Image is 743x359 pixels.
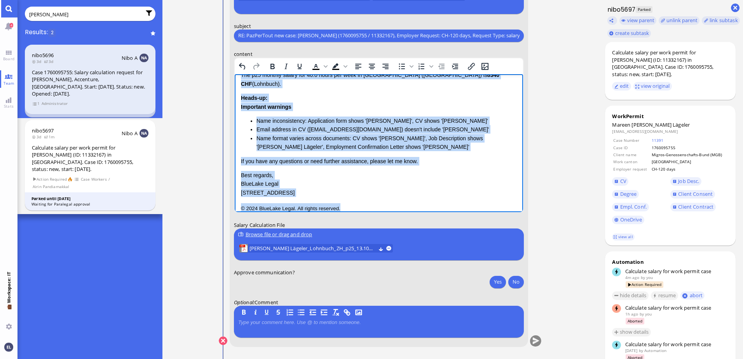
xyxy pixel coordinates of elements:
[255,299,278,306] span: Comment
[386,246,391,251] button: remove
[641,275,645,280] span: by
[234,299,253,306] span: Optional
[10,23,13,28] span: 4
[29,10,141,19] input: Enter query or press / to filter
[612,113,729,120] div: WorkPermit
[31,201,148,207] div: Waiting for Paralegal approval
[4,343,13,351] img: You
[22,51,282,59] li: Email address in CV ([EMAIL_ADDRESS][DOMAIN_NAME]) doesn't include '[PERSON_NAME]'
[620,178,626,185] span: CV
[234,22,251,29] span: subject
[652,138,664,143] a: 11391
[379,61,392,71] button: Align right
[651,145,728,151] td: 1760095755
[239,244,392,253] lob-view: Schardt Lägeler_Lohnbuch_ZH_p25_13.10.2025.pdf (13.77 kB)
[625,268,729,275] div: Calculate salary for work permit case
[108,176,110,183] span: /
[6,30,57,36] strong: Important warnings
[651,159,728,165] td: [GEOGRAPHIC_DATA]
[465,61,478,71] button: Insert/edit link
[636,6,652,13] span: Parked
[251,308,260,317] button: I
[678,203,713,210] span: Client Contract
[612,129,729,134] dd: [EMAIL_ADDRESS][DOMAIN_NAME]
[607,29,651,38] button: create subtask
[329,61,349,71] div: Background color Black
[612,82,631,91] button: edit
[448,61,462,71] button: Increase indent
[309,61,329,71] div: Text color Black
[612,328,651,336] button: show details
[365,61,378,71] button: Align center
[1,56,16,61] span: Board
[6,21,33,27] strong: Heads-up:
[293,61,306,71] button: Underline
[644,348,666,353] span: automation@bluelakelegal.com
[678,190,713,197] span: Client Consent
[625,304,729,311] div: Calculate salary for work permit case
[80,176,107,183] span: Case Workers
[25,28,48,36] span: Results:
[6,303,12,321] span: 💼 Workspace: IT
[645,311,652,317] span: elena.pascarelli@bluelakelegal.com
[49,29,56,37] span: 2
[262,308,271,317] button: U
[395,61,415,71] div: Bullet list
[612,49,729,78] div: Calculate salary per work permit for [PERSON_NAME] (ID: 11332167) in [GEOGRAPHIC_DATA]. Case ID: ...
[41,100,68,107] span: Administrator
[32,69,148,98] div: Case 1760095755: Salary calculation request for [PERSON_NAME], Accenture, [GEOGRAPHIC_DATA]. Star...
[710,17,738,24] span: link subtask
[612,216,644,224] a: OneDrive
[612,177,628,186] a: CV
[613,137,650,143] td: Case Number
[352,61,365,71] button: Align left
[122,130,138,137] span: Nibo A
[620,203,647,210] span: Empl. Conf.
[44,134,57,139] span: 1m
[235,74,523,212] iframe: Rich Text Area
[140,129,148,138] img: NA
[239,308,248,317] button: B
[508,275,524,288] button: No
[234,50,253,57] span: content
[680,291,705,300] button: abort
[122,54,138,61] span: Nibo A
[249,244,375,253] a: View Schardt Lägeler_Lohnbuch_ZH_p25_13.10.2025.pdf
[613,152,650,158] td: Client name
[234,221,285,228] span: Salary Calculation File
[633,82,672,91] button: view original
[678,178,699,185] span: Job Desc.
[238,230,520,239] div: Browse file or drag and drop
[249,244,375,253] span: [PERSON_NAME] Lägeler_Lohnbuch_ZH_p25_13.10.2025.pdf (13.77 kB)
[32,127,54,134] a: nibo5697
[625,275,640,280] span: 4m ago
[378,246,384,251] button: Download Schardt Lägeler_Lohnbuch_ZH_p25_13.10.2025.pdf
[612,291,649,300] button: hide details
[22,42,282,51] li: Name inconsistency: Application form shows '[PERSON_NAME]', CV shows '[PERSON_NAME]'
[415,61,434,71] div: Numbered list
[612,121,630,128] span: Mareen
[234,268,295,275] span: Approve communication?
[612,234,635,240] a: view all
[279,61,293,71] button: Italic
[32,52,54,59] a: nibo5696
[249,61,263,71] button: Redo
[6,131,106,137] small: © 2024 BlueLake Legal. All rights reserved.
[613,159,650,165] td: Work canton
[612,203,649,211] a: Empl. Conf.
[670,177,701,186] a: Job Desc.
[266,61,279,71] button: Bold
[651,152,728,158] td: Migros-Genossenschafts-Bund (MGB)
[625,348,638,353] span: [DATE]
[219,336,227,345] button: Cancel
[625,341,729,348] div: Calculate salary for work permit case
[631,121,690,128] span: [PERSON_NAME] Lägeler
[646,275,653,280] span: elena.pascarelli@bluelakelegal.com
[32,134,44,139] span: 3d
[236,61,249,71] button: Undo
[619,16,657,25] button: view parent
[651,291,678,300] button: resume
[6,97,282,123] p: Best regards, BlueLake Legal [STREET_ADDRESS]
